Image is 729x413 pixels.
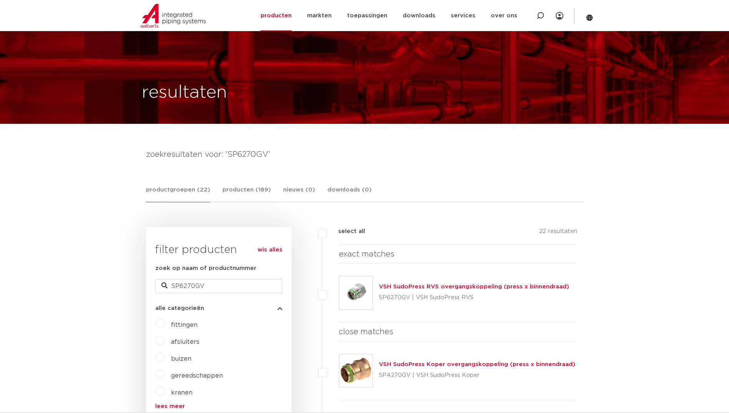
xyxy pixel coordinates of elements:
[171,339,199,345] a: afsluiters
[379,284,569,290] a: VSH SudoPress RVS overgangskoppeling (press x binnendraad)
[171,390,193,396] a: kranen
[339,248,578,260] h4: exact matches
[155,242,282,258] h3: filter producten
[327,185,372,202] a: downloads (0)
[146,148,583,161] h4: zoekresultaten voor: 'SP6270GV'
[379,361,575,367] a: VSH SudoPress Koper overgangskoppeling (press x binnendraad)
[171,373,223,379] a: gereedschappen
[539,227,577,239] p: 22 resultaten
[223,185,271,202] a: producten (189)
[339,354,372,387] img: Thumbnail for VSH SudoPress Koper overgangskoppeling (press x binnendraad)
[155,279,282,293] input: zoeken
[155,264,256,273] label: zoek op naam of productnummer
[257,245,282,255] a: wis alles
[327,227,365,236] label: select all
[155,305,282,311] button: alle categorieën
[283,185,315,202] a: nieuws (0)
[379,369,575,381] p: SP4270GV | VSH SudoPress Koper
[142,80,227,105] h1: resultaten
[171,356,191,362] a: buizen
[171,322,198,328] a: fittingen
[339,276,372,310] img: Thumbnail for VSH SudoPress RVS overgangskoppeling (press x binnendraad)
[146,185,210,202] a: productgroepen (22)
[339,326,578,338] h4: close matches
[155,305,204,311] span: alle categorieën
[155,403,282,409] a: lees meer
[379,291,569,304] p: SP6270GV | VSH SudoPress RVS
